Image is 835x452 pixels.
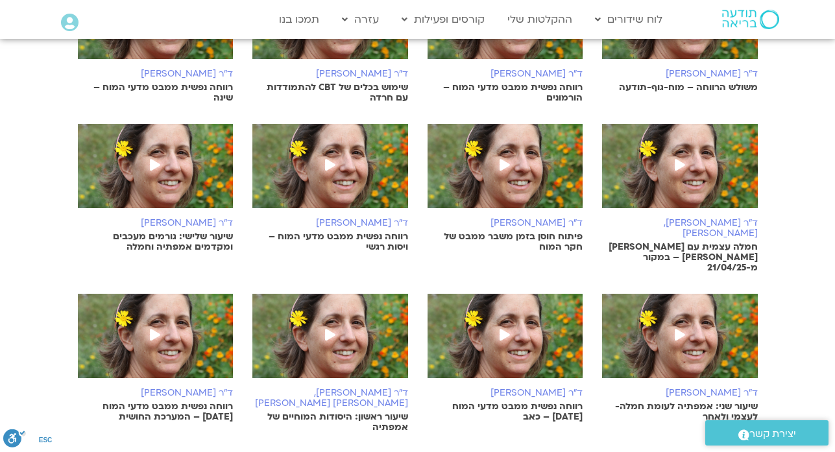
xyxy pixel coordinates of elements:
[428,124,583,252] a: ד"ר [PERSON_NAME]פיתוח חוסן בזמן משבר ממבט של חקר המוח
[602,401,758,422] p: שיעור שני: אמפתיה לעומת חמלה- לעצמי ולאחר
[78,232,234,252] p: שיעור שלישי: גורמים מעכבים ומקדמים אמפתיה וחמלה
[428,388,583,398] h6: ד"ר [PERSON_NAME]
[78,294,234,391] img: %D7%A0%D7%95%D7%A2%D7%94-%D7%90%D7%9C%D7%91%D7%9C%D7%93%D7%94.png
[602,242,758,273] p: חמלה עצמית עם [PERSON_NAME] [PERSON_NAME] – במקור מ-21/04/25
[78,124,234,252] a: ד"ר [PERSON_NAME]שיעור שלישי: גורמים מעכבים ומקדמים אמפתיה וחמלה
[602,82,758,93] p: משולש הרווחה – מוח-גוף-תודעה
[335,7,385,32] a: עזרה
[252,124,408,252] a: ד"ר [PERSON_NAME]רווחה נפשית ממבט מדעי המוח – ויסות רגשי
[78,294,234,422] a: ד"ר [PERSON_NAME]רווחה נפשית ממבט מדעי המוח [DATE] – המערכת החושית
[252,388,408,409] h6: ד"ר [PERSON_NAME],[PERSON_NAME] [PERSON_NAME]
[78,218,234,228] h6: ד"ר [PERSON_NAME]
[78,401,234,422] p: רווחה נפשית ממבט מדעי המוח [DATE] – המערכת החושית
[602,124,758,221] img: %D7%A0%D7%95%D7%A2%D7%94-%D7%90%D7%9C%D7%91%D7%9C%D7%93%D7%94.png
[722,10,779,29] img: תודעה בריאה
[428,69,583,79] h6: ד"ר [PERSON_NAME]
[252,412,408,433] p: שיעור ראשון: היסודות המוחיים של אמפתיה
[252,218,408,228] h6: ד"ר [PERSON_NAME]
[252,82,408,103] p: שימוש בכלים של CBT להתמודדות עם חרדה
[428,218,583,228] h6: ד"ר [PERSON_NAME]
[252,69,408,79] h6: ד"ר [PERSON_NAME]
[78,82,234,103] p: רווחה נפשית ממבט מדעי המוח – שינה
[602,294,758,422] a: ד"ר [PERSON_NAME]שיעור שני: אמפתיה לעומת חמלה- לעצמי ולאחר
[602,388,758,398] h6: ד"ר [PERSON_NAME]
[428,294,583,422] a: ד"ר [PERSON_NAME]רווחה נפשית ממבט מדעי המוח [DATE] – כאב
[602,69,758,79] h6: ד"ר [PERSON_NAME]
[78,69,234,79] h6: ד"ר [PERSON_NAME]
[602,294,758,391] img: %D7%A0%D7%95%D7%A2%D7%94-%D7%90%D7%9C%D7%91%D7%9C%D7%93%D7%94.png
[428,232,583,252] p: פיתוח חוסן בזמן משבר ממבט של חקר המוח
[428,82,583,103] p: רווחה נפשית ממבט מדעי המוח – הורמונים
[428,294,583,391] img: %D7%A0%D7%95%D7%A2%D7%94-%D7%90%D7%9C%D7%91%D7%9C%D7%93%D7%94.png
[749,425,796,443] span: יצירת קשר
[602,218,758,239] h6: ד"ר [PERSON_NAME],[PERSON_NAME]
[78,388,234,398] h6: ד"ר [PERSON_NAME]
[588,7,669,32] a: לוח שידורים
[428,124,583,221] img: %D7%A0%D7%95%D7%A2%D7%94-%D7%90%D7%9C%D7%91%D7%9C%D7%93%D7%94.png
[501,7,579,32] a: ההקלטות שלי
[602,124,758,273] a: ד"ר [PERSON_NAME],[PERSON_NAME]חמלה עצמית עם [PERSON_NAME] [PERSON_NAME] – במקור מ-21/04/25
[252,294,408,433] a: ד"ר [PERSON_NAME],[PERSON_NAME] [PERSON_NAME]שיעור ראשון: היסודות המוחיים של אמפתיה
[252,124,408,221] img: %D7%A0%D7%95%D7%A2%D7%94-%D7%90%D7%9C%D7%91%D7%9C%D7%93%D7%94.png
[705,420,829,446] a: יצירת קשר
[78,124,234,221] img: %D7%A0%D7%95%D7%A2%D7%94-%D7%90%D7%9C%D7%91%D7%9C%D7%93%D7%94.png
[252,232,408,252] p: רווחה נפשית ממבט מדעי המוח – ויסות רגשי
[252,294,408,391] img: %D7%A0%D7%95%D7%A2%D7%94-%D7%90%D7%9C%D7%91%D7%9C%D7%93%D7%94.png
[272,7,326,32] a: תמכו בנו
[428,401,583,422] p: רווחה נפשית ממבט מדעי המוח [DATE] – כאב
[395,7,491,32] a: קורסים ופעילות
